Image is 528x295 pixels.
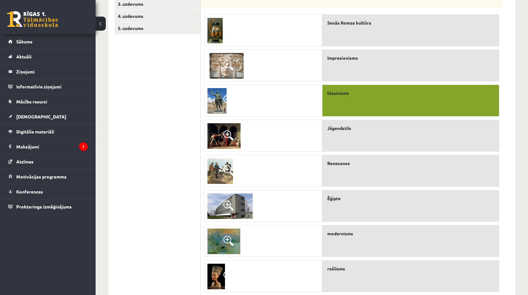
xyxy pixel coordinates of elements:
[8,184,88,199] a: Konferences
[327,265,345,272] span: reālisms
[8,109,88,124] a: [DEMOGRAPHIC_DATA]
[8,169,88,184] a: Motivācijas programma
[16,39,33,44] span: Sākums
[16,114,66,119] span: [DEMOGRAPHIC_DATA]
[8,64,88,79] a: Ziņojumi
[8,139,88,154] a: Maksājumi1
[327,55,358,61] span: Impresionisms
[16,79,88,94] legend: Informatīvie ziņojumi
[207,158,233,184] img: 8.png
[79,142,88,151] i: 1
[16,129,54,134] span: Digitālie materiāli
[16,139,88,154] legend: Maksājumi
[207,53,246,79] img: 9.jpg
[207,193,253,219] img: 10.jpg
[8,79,88,94] a: Informatīvie ziņojumi
[327,125,351,132] span: Jūgendstils
[327,90,349,96] span: klasicisms
[115,22,200,34] a: 5. uzdevums
[16,189,43,194] span: Konferences
[207,229,240,254] img: 2.png
[8,49,88,64] a: Aktuāli
[16,159,33,164] span: Atzīmes
[8,199,88,214] a: Proktoringa izmēģinājums
[327,19,371,26] span: Senās Romas kultūra
[327,160,350,167] span: Renesanse
[207,88,227,114] img: 5.jpg
[207,264,225,289] img: 4.jpg
[16,204,72,209] span: Proktoringa izmēģinājums
[7,11,58,27] a: Rīgas 1. Tālmācības vidusskola
[8,34,88,49] a: Sākums
[115,10,200,22] a: 4. uzdevums
[207,123,241,149] img: 7.jpg
[8,154,88,169] a: Atzīmes
[207,18,223,43] img: 3.jpg
[16,64,88,79] legend: Ziņojumi
[16,99,47,104] span: Mācību resursi
[327,230,353,237] span: modernisms
[8,94,88,109] a: Mācību resursi
[8,124,88,139] a: Digitālie materiāli
[16,54,32,59] span: Aktuāli
[327,195,341,202] span: Ēģipte
[16,174,67,179] span: Motivācijas programma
